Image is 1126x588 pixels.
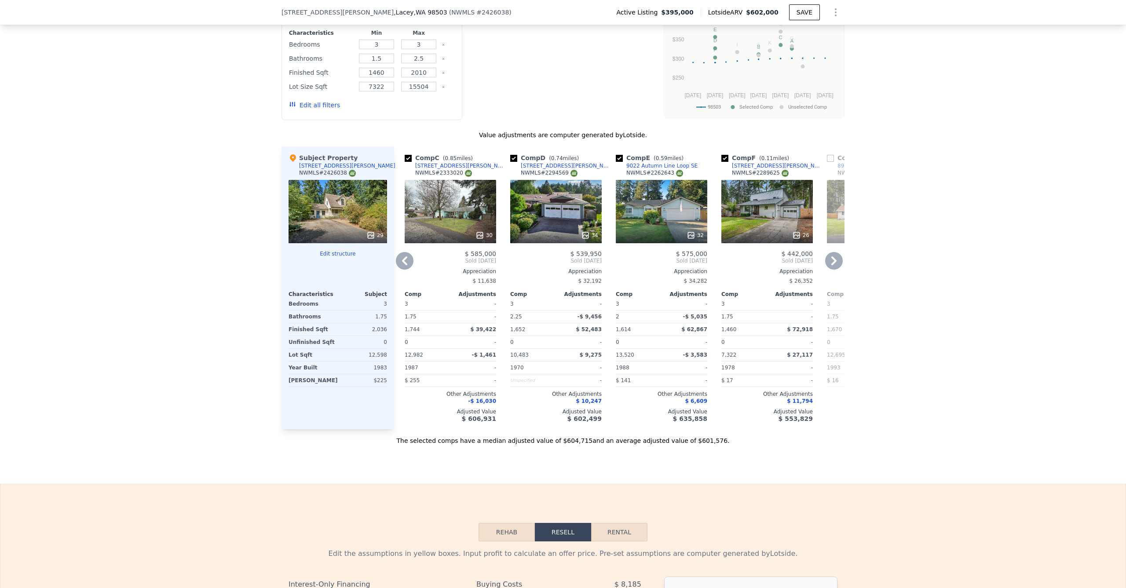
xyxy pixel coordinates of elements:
[340,349,387,361] div: 12,598
[707,92,724,99] text: [DATE]
[289,310,336,323] div: Bathrooms
[340,323,387,336] div: 2,036
[340,362,387,374] div: 1983
[289,298,336,310] div: Bedrooms
[732,162,823,169] div: [STREET_ADDRESS][PERSON_NAME]
[737,42,738,47] text: I
[721,362,765,374] div: 1978
[349,170,356,177] img: NWMLS Logo
[415,169,472,177] div: NWMLS # 2333020
[616,162,698,169] a: 9022 Autumn Line Loop SE
[616,377,631,383] span: $ 141
[827,291,873,298] div: Comp
[394,8,447,17] span: , Lacey
[684,278,707,284] span: $ 34,282
[281,8,394,17] span: [STREET_ADDRESS][PERSON_NAME]
[772,92,789,99] text: [DATE]
[827,391,918,398] div: Other Adjustments
[827,4,844,21] button: Show Options
[713,38,717,43] text: D
[663,362,707,374] div: -
[616,310,660,323] div: 2
[405,268,496,275] div: Appreciation
[442,71,445,75] button: Clear
[616,268,707,275] div: Appreciation
[684,92,701,99] text: [DATE]
[827,408,918,415] div: Adjusted Value
[570,250,602,257] span: $ 539,950
[779,21,782,26] text: L
[650,155,687,161] span: ( miles)
[790,38,794,44] text: A
[405,310,449,323] div: 1.75
[281,429,844,445] div: The selected comps have a median adjusted value of $604,715 and an average adjusted value of $601...
[281,131,844,139] div: Value adjustments are computer generated by Lotside .
[289,29,354,37] div: Characteristics
[721,257,813,264] span: Sold [DATE]
[663,374,707,387] div: -
[801,56,804,61] text: J
[452,298,496,310] div: -
[289,250,387,257] button: Edit structure
[535,523,591,541] button: Resell
[510,291,556,298] div: Comp
[794,92,811,99] text: [DATE]
[510,268,602,275] div: Appreciation
[676,250,707,257] span: $ 575,000
[558,298,602,310] div: -
[827,339,830,345] span: 0
[551,155,563,161] span: 0.74
[465,250,496,257] span: $ 585,000
[405,326,420,332] span: 1,744
[472,352,496,358] span: -$ 1,461
[790,278,813,284] span: $ 26,352
[827,352,845,358] span: 12,695
[683,314,707,320] span: -$ 5,035
[415,162,507,169] div: [STREET_ADDRESS][PERSON_NAME]
[510,374,554,387] div: Unspecified
[769,362,813,374] div: -
[616,301,619,307] span: 3
[616,257,707,264] span: Sold [DATE]
[414,9,447,16] span: , WA 98503
[673,415,707,422] span: $ 635,858
[673,56,684,62] text: $300
[449,8,512,17] div: ( )
[616,408,707,415] div: Adjusted Value
[405,352,423,358] span: 12,982
[510,326,525,332] span: 1,652
[510,408,602,415] div: Adjusted Value
[405,391,496,398] div: Other Adjustments
[581,231,598,240] div: 34
[721,162,823,169] a: [STREET_ADDRESS][PERSON_NAME]
[626,162,698,169] div: 9022 Autumn Line Loop SE
[739,104,773,110] text: Selected Comp
[405,301,408,307] span: 3
[761,155,773,161] span: 0.11
[299,169,356,177] div: NWMLS # 2426038
[452,336,496,348] div: -
[789,4,820,20] button: SAVE
[721,301,725,307] span: 3
[442,57,445,61] button: Clear
[452,310,496,323] div: -
[442,85,445,89] button: Clear
[626,169,683,177] div: NWMLS # 2262643
[661,8,694,17] span: $395,000
[721,326,736,332] span: 1,460
[687,231,704,240] div: 32
[827,268,918,275] div: Appreciation
[787,352,813,358] span: $ 27,117
[479,523,535,541] button: Rehab
[289,153,358,162] div: Subject Property
[445,155,457,161] span: 0.85
[788,104,827,110] text: Unselected Comp
[827,326,842,332] span: 1,670
[558,362,602,374] div: -
[782,250,813,257] span: $ 442,000
[340,298,387,310] div: 3
[473,278,496,284] span: $ 11,638
[578,314,602,320] span: -$ 9,456
[450,291,496,298] div: Adjustments
[521,162,612,169] div: [STREET_ADDRESS][PERSON_NAME]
